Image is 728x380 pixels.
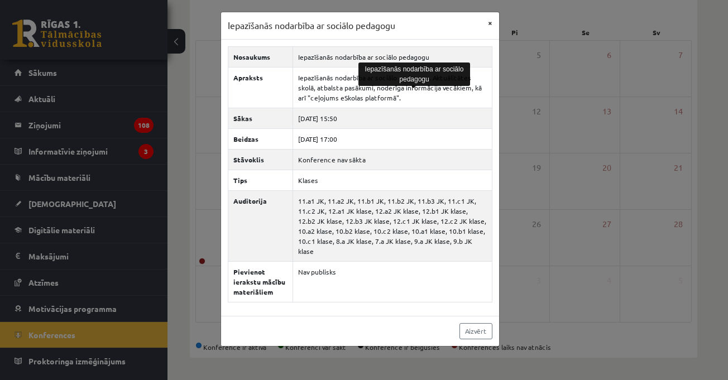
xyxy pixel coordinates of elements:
[293,128,492,149] td: [DATE] 17:00
[228,149,293,170] th: Stāvoklis
[228,170,293,190] th: Tips
[228,19,395,32] h3: Iepazīšanās nodarbība ar sociālo pedagogu
[293,67,492,108] td: Iepazīšanās nodarbība ar sociālo pedagogu. Aktuālitātes skolā, atbalsta pasākumi, noderīga inform...
[293,46,492,67] td: Iepazīšanās nodarbība ar sociālo pedagogu
[293,149,492,170] td: Konference nav sākta
[228,261,293,302] th: Pievienot ierakstu mācību materiāliem
[228,128,293,149] th: Beidzas
[293,190,492,261] td: 11.a1 JK, 11.a2 JK, 11.b1 JK, 11.b2 JK, 11.b3 JK, 11.c1 JK, 11.c2 JK, 12.a1 JK klase, 12.a2 JK kl...
[293,170,492,190] td: Klases
[293,261,492,302] td: Nav publisks
[481,12,499,33] button: ×
[228,190,293,261] th: Auditorija
[228,46,293,67] th: Nosaukums
[228,108,293,128] th: Sākas
[228,67,293,108] th: Apraksts
[358,62,470,86] div: Iepazīšanās nodarbība ar sociālo pedagogu
[459,323,492,339] a: Aizvērt
[293,108,492,128] td: [DATE] 15:50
